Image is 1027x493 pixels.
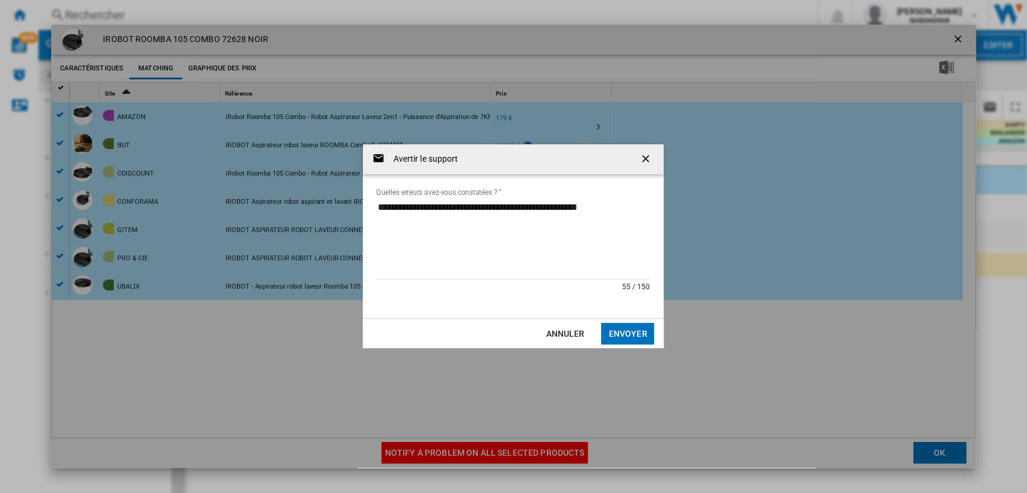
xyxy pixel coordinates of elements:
[640,153,654,167] ng-md-icon: getI18NText('BUTTONS.CLOSE_DIALOG')
[538,323,591,344] button: Annuler
[51,25,975,468] md-dialog: Product popup
[601,323,654,344] button: Envoyer
[622,280,650,291] div: 55 / 150
[635,147,659,171] button: getI18NText('BUTTONS.CLOSE_DIALOG')
[387,153,458,165] h4: Avertir le support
